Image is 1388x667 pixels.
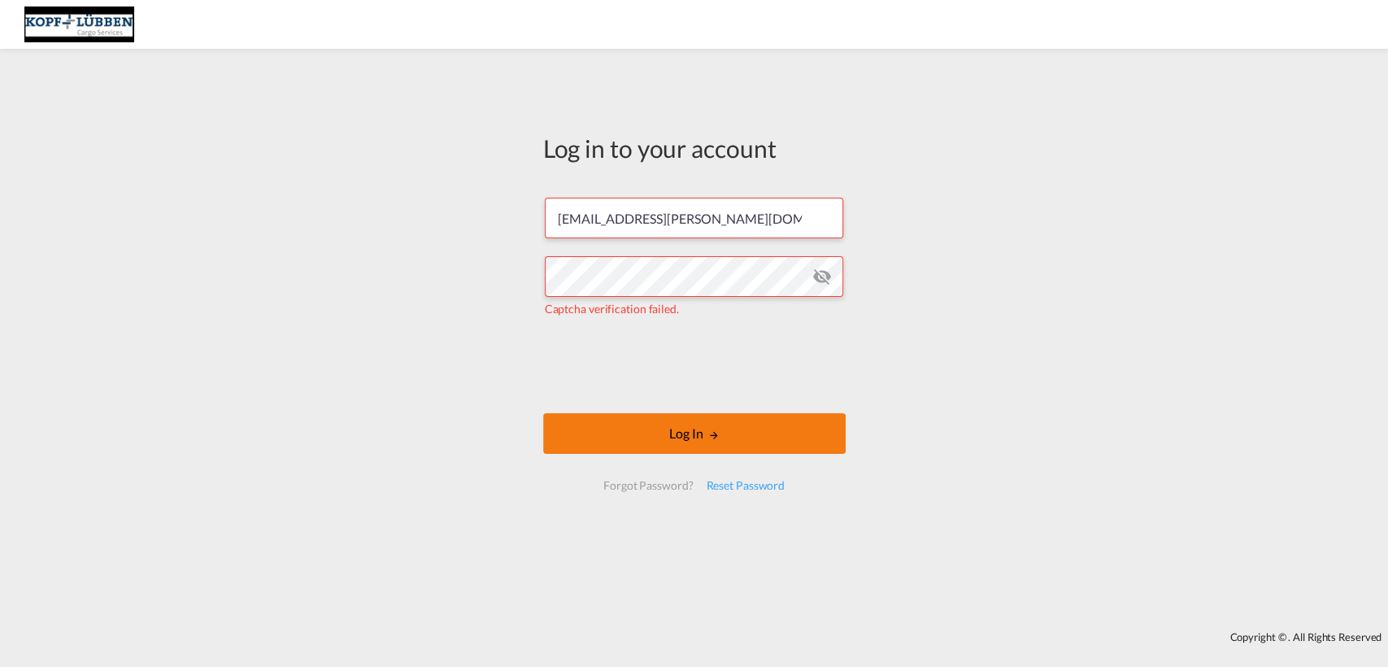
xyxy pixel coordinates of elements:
img: 25cf3bb0aafc11ee9c4fdbd399af7748.JPG [24,7,134,43]
iframe: reCAPTCHA [571,333,818,397]
div: Reset Password [699,471,791,500]
span: Captcha verification failed. [545,302,679,316]
div: Forgot Password? [597,471,699,500]
div: Log in to your account [543,131,846,165]
md-icon: icon-eye-off [812,267,832,286]
button: LOGIN [543,413,846,454]
input: Enter email/phone number [545,198,843,238]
